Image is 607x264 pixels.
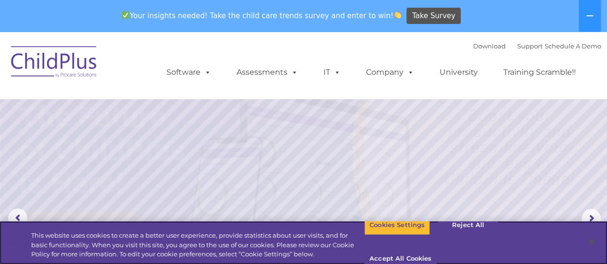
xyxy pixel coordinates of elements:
a: Schedule A Demo [545,42,601,50]
a: Assessments [227,63,308,82]
a: Take Survey [406,8,461,24]
rs-layer: Program management software combined with child development assessments in ONE POWERFUL system! T... [64,206,258,255]
button: Reject All [438,215,498,235]
img: DRDP Assessment in ChildPlus [64,123,224,200]
font: | [473,42,601,50]
a: Software [157,63,221,82]
img: 👏 [394,11,401,19]
span: Take Survey [412,8,455,24]
a: Training Scramble!! [494,63,585,82]
span: Phone number [133,103,174,110]
a: Support [517,42,543,50]
a: Company [357,63,424,82]
div: This website uses cookies to create a better user experience, provide statistics about user visit... [31,231,364,259]
span: Last name [133,63,163,70]
button: Close [581,231,602,253]
a: University [430,63,488,82]
button: Cookies Settings [364,215,430,235]
img: ✅ [122,11,129,19]
img: ChildPlus by Procare Solutions [6,39,102,87]
a: IT [314,63,350,82]
span: Your insights needed! Take the child care trends survey and enter to win! [118,6,405,25]
a: Download [473,42,506,50]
